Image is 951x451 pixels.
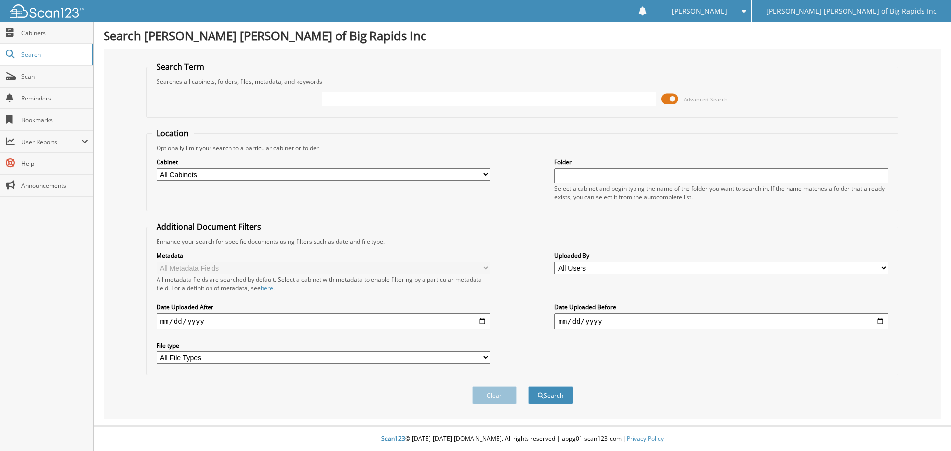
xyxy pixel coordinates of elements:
a: here [261,284,273,292]
legend: Search Term [152,61,209,72]
span: Help [21,159,88,168]
span: [PERSON_NAME] [PERSON_NAME] of Big Rapids Inc [766,8,937,14]
h1: Search [PERSON_NAME] [PERSON_NAME] of Big Rapids Inc [104,27,941,44]
input: end [554,313,888,329]
button: Search [528,386,573,404]
a: Privacy Policy [627,434,664,443]
span: Advanced Search [684,96,728,103]
label: Cabinet [157,158,490,166]
div: Optionally limit your search to a particular cabinet or folder [152,144,894,152]
div: Enhance your search for specific documents using filters such as date and file type. [152,237,894,246]
label: Uploaded By [554,251,888,260]
div: All metadata fields are searched by default. Select a cabinet with metadata to enable filtering b... [157,275,490,292]
span: Cabinets [21,29,88,37]
span: Bookmarks [21,116,88,124]
legend: Additional Document Filters [152,221,266,232]
span: User Reports [21,138,81,146]
div: © [DATE]-[DATE] [DOMAIN_NAME]. All rights reserved | appg01-scan123-com | [94,427,951,451]
label: File type [157,341,490,350]
legend: Location [152,128,194,139]
label: Metadata [157,251,490,260]
span: Search [21,50,87,59]
img: scan123-logo-white.svg [10,4,84,18]
span: Reminders [21,94,88,102]
label: Date Uploaded Before [554,303,888,311]
button: Clear [472,386,517,404]
label: Folder [554,158,888,166]
span: Announcements [21,181,88,190]
div: Select a cabinet and begin typing the name of the folder you want to search in. If the name match... [554,184,888,201]
span: [PERSON_NAME] [672,8,727,14]
span: Scan123 [381,434,405,443]
span: Scan [21,72,88,81]
div: Searches all cabinets, folders, files, metadata, and keywords [152,77,894,86]
label: Date Uploaded After [157,303,490,311]
input: start [157,313,490,329]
